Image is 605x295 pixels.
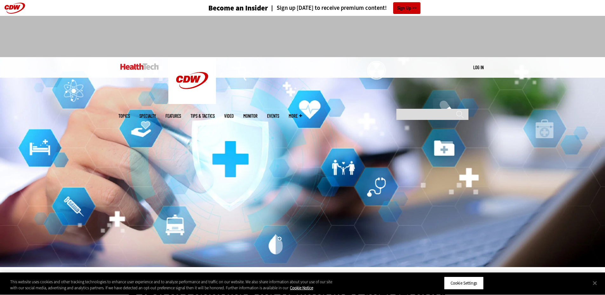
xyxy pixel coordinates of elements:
button: Cookie Settings [444,277,484,290]
a: More information about your privacy [290,285,313,291]
a: MonITor [243,114,258,118]
span: More [289,114,302,118]
button: Close [588,276,602,290]
a: Features [165,114,181,118]
span: Specialty [139,114,156,118]
a: Tips & Tactics [191,114,215,118]
a: Sign Up [393,2,420,14]
iframe: advertisement [187,22,418,51]
img: Home [168,57,216,104]
a: Video [224,114,234,118]
a: Become an Insider [185,4,268,12]
img: Home [120,63,159,70]
a: Sign up [DATE] to receive premium content! [268,5,387,11]
h3: Become an Insider [208,4,268,12]
div: User menu [473,64,484,71]
a: Events [267,114,279,118]
div: This website uses cookies and other tracking technologies to enhance user experience and to analy... [10,279,333,291]
a: Log in [473,64,484,70]
span: Topics [118,114,130,118]
a: CDW [168,99,216,106]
